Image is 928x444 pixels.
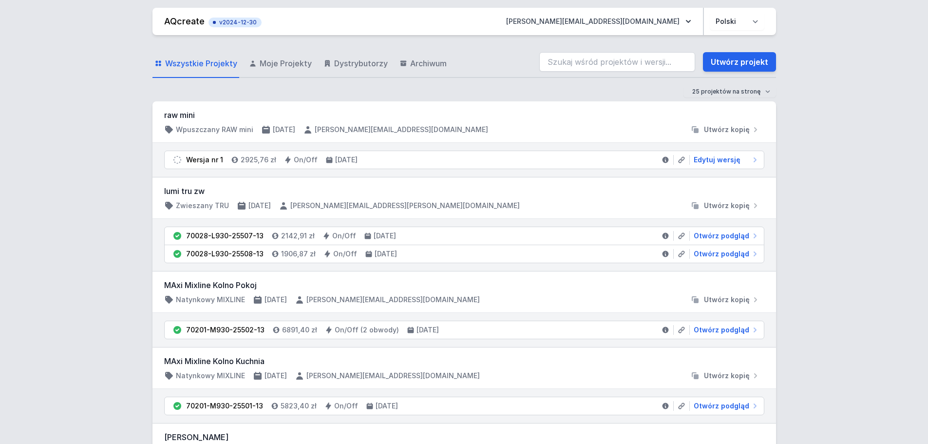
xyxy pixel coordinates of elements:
[152,50,239,78] a: Wszystkie Projekty
[306,295,480,305] h4: [PERSON_NAME][EMAIL_ADDRESS][DOMAIN_NAME]
[335,155,358,165] h4: [DATE]
[281,401,317,411] h4: 5823,40 zł
[703,52,776,72] a: Utwórz projekt
[186,249,264,259] div: 70028-L930-25508-13
[375,249,397,259] h4: [DATE]
[539,52,695,72] input: Szukaj wśród projektów i wersji...
[294,155,318,165] h4: On/Off
[704,371,750,381] span: Utwórz kopię
[704,201,750,211] span: Utwórz kopię
[176,371,245,381] h4: Natynkowy MIXLINE
[334,58,388,69] span: Dystrybutorzy
[186,401,263,411] div: 70201-M930-25501-13
[417,325,439,335] h4: [DATE]
[398,50,449,78] a: Archiwum
[686,295,764,305] button: Utwórz kopię
[376,401,398,411] h4: [DATE]
[260,58,312,69] span: Moje Projekty
[306,371,480,381] h4: [PERSON_NAME][EMAIL_ADDRESS][DOMAIN_NAME]
[164,109,764,121] h3: raw mini
[176,201,229,211] h4: Zwieszany TRU
[498,13,699,30] button: [PERSON_NAME][EMAIL_ADDRESS][DOMAIN_NAME]
[281,231,315,241] h4: 2142,91 zł
[186,155,223,165] div: Wersja nr 1
[710,13,764,30] select: Wybierz język
[704,125,750,135] span: Utwórz kopię
[273,125,295,135] h4: [DATE]
[374,231,396,241] h4: [DATE]
[176,295,245,305] h4: Natynkowy MIXLINE
[686,201,764,211] button: Utwórz kopię
[686,125,764,135] button: Utwórz kopię
[281,249,316,259] h4: 1906,87 zł
[690,325,760,335] a: Otwórz podgląd
[694,231,749,241] span: Otwórz podgląd
[186,325,265,335] div: 70201-M930-25502-13
[315,125,488,135] h4: [PERSON_NAME][EMAIL_ADDRESS][DOMAIN_NAME]
[410,58,447,69] span: Archiwum
[248,201,271,211] h4: [DATE]
[247,50,314,78] a: Moje Projekty
[164,355,764,367] h3: MAxi Mixline Kolno Kuchnia
[208,16,262,27] button: v2024-12-30
[690,231,760,241] a: Otwórz podgląd
[176,125,253,135] h4: Wpuszczany RAW mini
[694,401,749,411] span: Otwórz podgląd
[690,401,760,411] a: Otwórz podgląd
[186,231,264,241] div: 70028-L930-25507-13
[694,155,740,165] span: Edytuj wersję
[165,58,237,69] span: Wszystkie Projekty
[241,155,276,165] h4: 2925,76 zł
[694,325,749,335] span: Otwórz podgląd
[282,325,317,335] h4: 6891,40 zł
[164,279,764,291] h3: MAxi Mixline Kolno Pokoj
[290,201,520,211] h4: [PERSON_NAME][EMAIL_ADDRESS][PERSON_NAME][DOMAIN_NAME]
[213,19,257,26] span: v2024-12-30
[322,50,390,78] a: Dystrybutorzy
[704,295,750,305] span: Utwórz kopię
[164,185,764,197] h3: lumi tru zw
[172,155,182,165] img: draft.svg
[694,249,749,259] span: Otwórz podgląd
[686,371,764,381] button: Utwórz kopię
[334,401,358,411] h4: On/Off
[265,371,287,381] h4: [DATE]
[690,249,760,259] a: Otwórz podgląd
[690,155,760,165] a: Edytuj wersję
[333,249,357,259] h4: On/Off
[335,325,399,335] h4: On/Off (2 obwody)
[265,295,287,305] h4: [DATE]
[164,16,205,26] a: AQcreate
[164,431,764,443] h3: [PERSON_NAME]
[332,231,356,241] h4: On/Off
